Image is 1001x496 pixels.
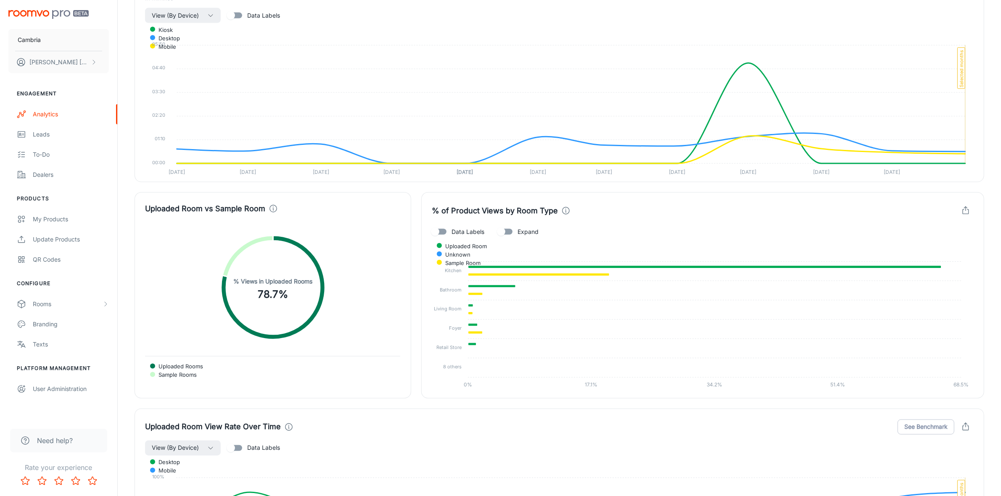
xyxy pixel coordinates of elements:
button: See Benchmark [898,420,954,435]
span: Expand [518,227,539,236]
button: Rate 2 star [34,472,50,489]
tspan: [DATE] [383,169,400,176]
tspan: Kitchen [445,268,462,273]
span: Need help? [37,436,73,446]
span: Unknown [439,251,470,258]
div: Leads [33,130,109,139]
div: Branding [33,320,109,329]
span: Uploaded Rooms [152,363,203,370]
tspan: 01:10 [155,136,165,142]
span: Sample Room [439,259,481,267]
div: Texts [33,340,109,349]
tspan: 0% [463,382,472,388]
div: Update Products [33,235,109,244]
img: Roomvo PRO Beta [8,10,89,19]
span: mobile [152,467,176,475]
span: Sample Rooms [152,371,197,379]
p: [PERSON_NAME] [PERSON_NAME] [29,58,89,67]
div: Analytics [33,110,109,119]
tspan: 02:20 [152,112,165,118]
h4: Uploaded Room View Rate Over Time [145,421,281,433]
tspan: 68.5% [953,382,969,388]
tspan: 03:30 [152,89,165,94]
div: User Administration [33,384,109,394]
tspan: [DATE] [530,169,546,176]
span: desktop [152,459,180,466]
span: View (By Device) [152,10,199,21]
span: Uploaded Room [439,242,487,250]
tspan: [DATE] [313,169,329,176]
button: Rate 5 star [84,472,101,489]
span: Data Labels [452,227,484,236]
button: Rate 3 star [50,472,67,489]
tspan: 51.4% [830,382,845,388]
tspan: 100% [152,474,164,480]
tspan: Retail Store [436,345,462,351]
div: Dealers [33,170,109,179]
tspan: 8 others [443,364,462,370]
tspan: Foyer [449,325,462,331]
tspan: Bathroom [440,287,462,293]
span: desktop [152,34,180,42]
tspan: [DATE] [884,169,900,176]
button: View (By Device) [145,441,221,456]
tspan: [DATE] [457,169,473,176]
p: Cambria [18,35,41,45]
tspan: 05:50 [152,42,165,47]
tspan: [DATE] [169,169,185,176]
tspan: [DATE] [740,169,756,176]
button: View (By Device) [145,8,221,23]
div: To-do [33,150,109,159]
tspan: 34.2% [707,382,722,388]
tspan: Living Room [434,306,462,312]
tspan: [DATE] [813,169,829,176]
div: My Products [33,215,109,224]
h4: Uploaded Room vs Sample Room [145,203,265,215]
span: kiosk [152,26,173,34]
tspan: [DATE] [596,169,612,176]
div: Rooms [33,299,102,309]
span: View (By Device) [152,443,199,453]
tspan: 04:40 [152,65,165,71]
tspan: [DATE] [669,169,685,176]
span: Data Labels [247,11,280,20]
button: [PERSON_NAME] [PERSON_NAME] [8,51,109,73]
tspan: [DATE] [240,169,256,176]
button: Cambria [8,29,109,51]
span: Data Labels [247,444,280,453]
h4: % of Product Views by Room Type [432,205,558,217]
button: Rate 4 star [67,472,84,489]
tspan: 00:00 [152,160,165,165]
p: Rate your experience [7,462,111,472]
tspan: 17.1% [585,382,597,388]
button: Rate 1 star [17,472,34,489]
div: QR Codes [33,255,109,264]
